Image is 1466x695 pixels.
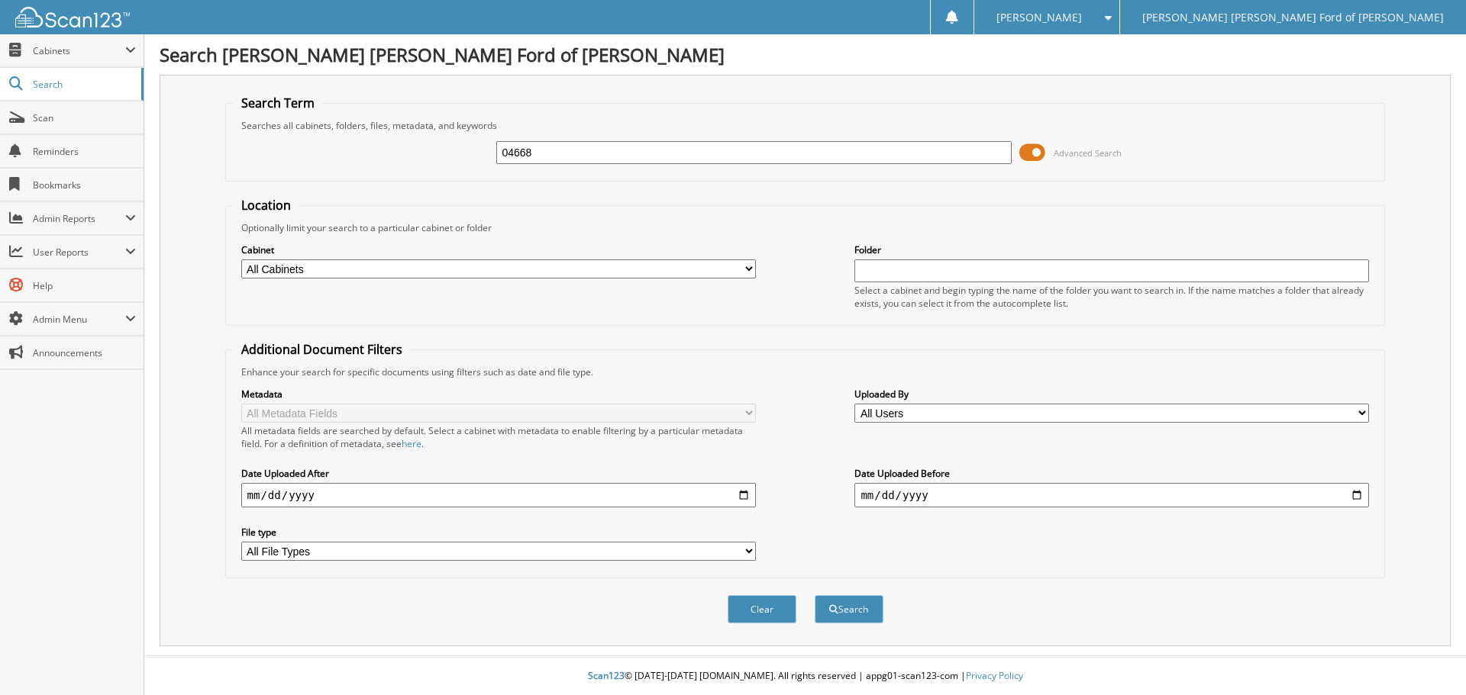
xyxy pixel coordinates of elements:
div: Searches all cabinets, folders, files, metadata, and keywords [234,119,1377,132]
span: Reminders [33,145,136,158]
img: scan123-logo-white.svg [15,7,130,27]
label: Metadata [241,388,756,401]
div: All metadata fields are searched by default. Select a cabinet with metadata to enable filtering b... [241,424,756,450]
span: Scan [33,111,136,124]
div: Enhance your search for specific documents using filters such as date and file type. [234,365,1377,378]
input: end [854,483,1369,507]
div: Select a cabinet and begin typing the name of the folder you want to search in. If the name match... [854,284,1369,310]
button: Clear [728,595,796,623]
span: Search [33,78,134,91]
a: here [402,437,421,450]
legend: Search Term [234,95,322,111]
span: Bookmarks [33,179,136,191]
span: [PERSON_NAME] [PERSON_NAME] Ford of [PERSON_NAME] [1142,13,1444,22]
button: Search [815,595,883,623]
iframe: Chat Widget [1390,622,1466,695]
a: Privacy Policy [966,669,1023,682]
span: Scan123 [588,669,625,682]
span: Advanced Search [1054,147,1122,159]
legend: Location [234,197,299,214]
span: Admin Reports [33,212,125,225]
div: © [DATE]-[DATE] [DOMAIN_NAME]. All rights reserved | appg01-scan123-com | [144,658,1466,695]
label: Date Uploaded Before [854,467,1369,480]
label: Date Uploaded After [241,467,756,480]
label: Folder [854,243,1369,256]
legend: Additional Document Filters [234,341,410,358]
span: [PERSON_NAME] [996,13,1082,22]
label: Uploaded By [854,388,1369,401]
label: Cabinet [241,243,756,256]
span: Announcements [33,346,136,359]
h1: Search [PERSON_NAME] [PERSON_NAME] Ford of [PERSON_NAME] [160,42,1451,67]
span: Admin Menu [33,313,125,326]
label: File type [241,526,756,539]
span: User Reports [33,246,125,259]
span: Help [33,279,136,292]
input: start [241,483,756,507]
div: Optionally limit your search to a particular cabinet or folder [234,221,1377,234]
span: Cabinets [33,44,125,57]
